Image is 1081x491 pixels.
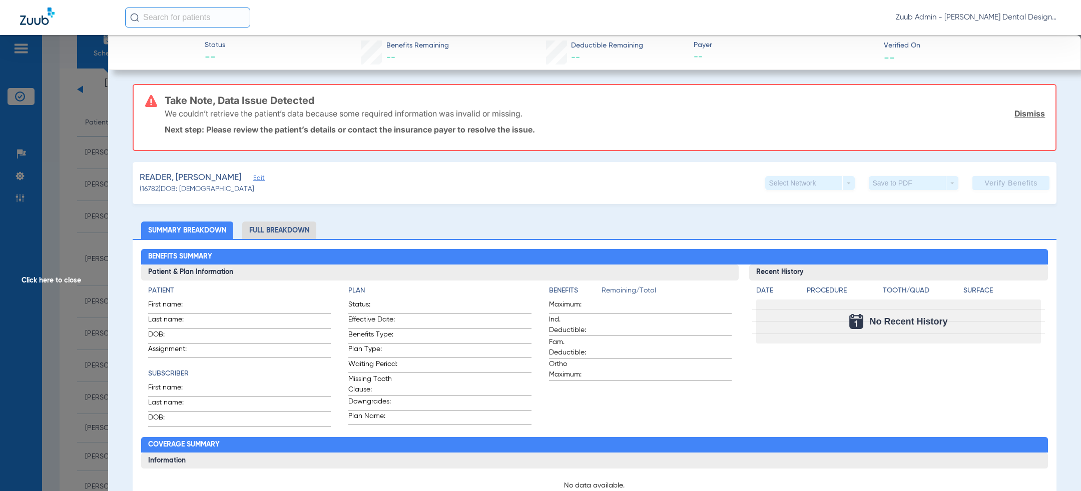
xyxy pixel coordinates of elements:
[242,221,316,239] li: Full Breakdown
[130,13,139,22] img: Search Icon
[348,344,397,357] span: Plan Type:
[148,382,197,396] span: First name:
[148,299,197,313] span: First name:
[148,285,331,296] h4: Patient
[694,51,875,63] span: --
[348,396,397,410] span: Downgrades:
[165,95,1045,105] h3: Take Note, Data Issue Detected
[883,285,960,299] app-breakdown-title: Tooth/Quad
[896,12,1061,22] span: Zuub Admin - [PERSON_NAME] Dental Design
[756,285,798,299] app-breakdown-title: Date
[549,337,598,358] span: Fam. Deductible:
[386,53,395,62] span: --
[148,480,1041,490] p: No data available.
[348,285,531,296] h4: Plan
[807,285,879,299] app-breakdown-title: Procedure
[141,437,1048,453] h2: Coverage Summary
[165,124,1045,134] p: Next step: Please review the patient’s details or contact the insurance payer to resolve the issue.
[883,285,960,296] h4: Tooth/Quad
[253,174,262,184] span: Edit
[348,411,397,424] span: Plan Name:
[205,51,225,65] span: --
[884,52,895,62] span: --
[756,285,798,296] h4: Date
[849,314,863,329] img: Calendar
[884,40,1065,51] span: Verified On
[963,285,1041,299] app-breakdown-title: Surface
[694,40,875,50] span: Payer
[205,40,225,50] span: Status
[148,314,197,328] span: Last name:
[869,316,947,326] span: No Recent History
[571,53,580,62] span: --
[148,412,197,426] span: DOB:
[148,397,197,411] span: Last name:
[549,285,602,299] app-breakdown-title: Benefits
[141,221,233,239] li: Summary Breakdown
[148,344,197,357] span: Assignment:
[348,329,397,343] span: Benefits Type:
[549,285,602,296] h4: Benefits
[140,184,254,194] span: (16782) DOB: [DEMOGRAPHIC_DATA]
[807,285,879,296] h4: Procedure
[1031,443,1081,491] iframe: Chat Widget
[140,171,241,184] span: READER, [PERSON_NAME]
[549,299,598,313] span: Maximum:
[141,249,1048,265] h2: Benefits Summary
[165,108,522,118] p: We couldn’t retrieve the patient’s data because some required information was invalid or missing.
[148,329,197,343] span: DOB:
[145,95,157,107] img: error-icon
[386,40,449,51] span: Benefits Remaining
[348,299,397,313] span: Status:
[549,359,598,380] span: Ortho Maximum:
[348,359,397,372] span: Waiting Period:
[571,40,643,51] span: Deductible Remaining
[963,285,1041,296] h4: Surface
[749,264,1048,280] h3: Recent History
[602,285,732,299] span: Remaining/Total
[1014,108,1045,118] a: Dismiss
[20,7,55,25] img: Zuub Logo
[348,374,397,395] span: Missing Tooth Clause:
[141,264,739,280] h3: Patient & Plan Information
[348,314,397,328] span: Effective Date:
[141,452,1048,468] h3: Information
[125,7,250,27] input: Search for patients
[549,314,598,335] span: Ind. Deductible:
[148,368,331,379] h4: Subscriber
